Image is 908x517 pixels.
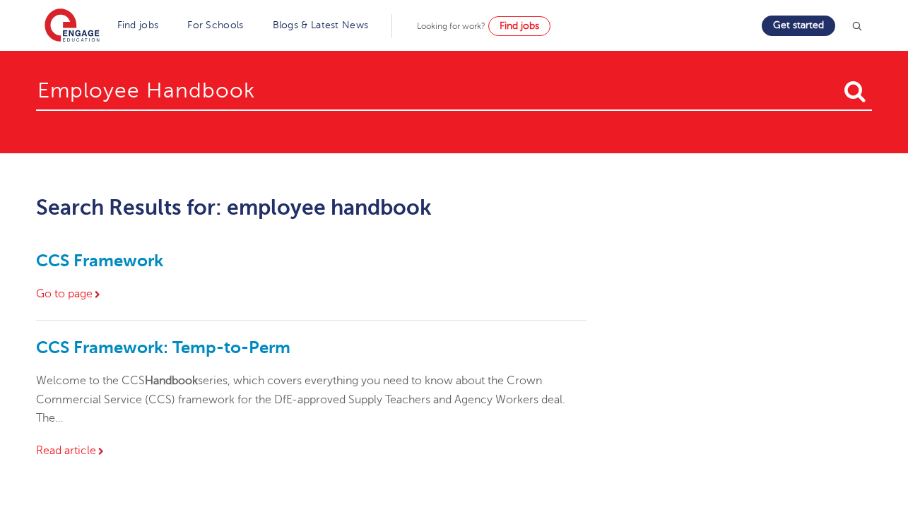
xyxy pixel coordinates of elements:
a: Get started [762,16,835,36]
h2: Search Results for: employee handbook [36,196,586,220]
a: Go to page [36,287,102,300]
span: Find jobs [500,20,539,31]
a: CCS Framework: Temp-to-Perm [36,338,290,357]
a: Blogs & Latest News [273,20,369,30]
img: Engage Education [45,8,100,44]
a: For Schools [187,20,243,30]
span: Looking for work? [417,21,485,31]
a: Read article [36,444,106,457]
strong: Handbook [145,374,198,387]
span: Welcome to the CCS series, which covers everything you need to know about the Crown Commercial Se... [36,374,565,424]
a: Find jobs [488,16,550,36]
a: CCS Framework [36,251,163,271]
input: Search for: [36,65,872,111]
a: Find jobs [117,20,159,30]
